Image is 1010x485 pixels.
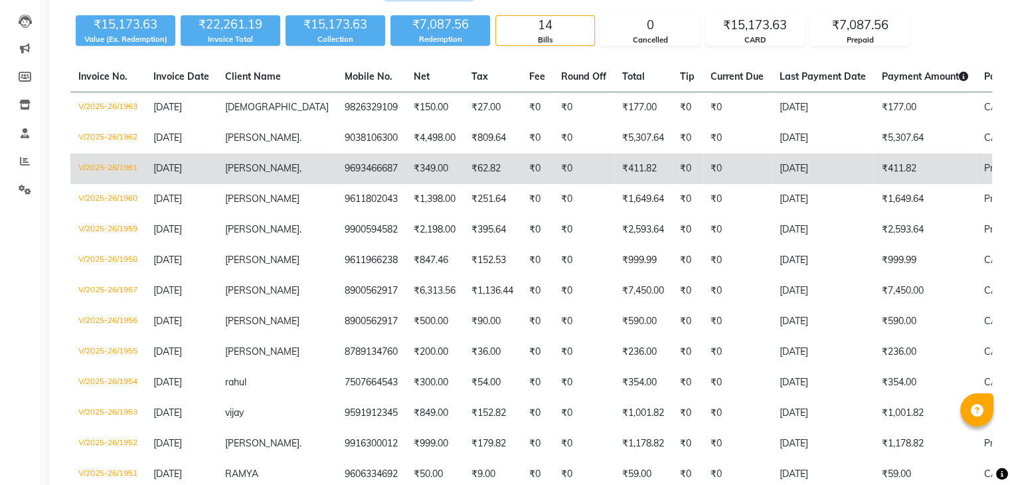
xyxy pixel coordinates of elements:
span: Current Due [711,70,764,82]
div: Value (Ex. Redemption) [76,34,175,45]
td: ₹5,307.64 [874,123,976,153]
div: ₹22,261.19 [181,15,280,34]
span: [DATE] [153,437,182,449]
td: ₹0 [703,215,772,245]
div: Bills [496,35,594,46]
td: ₹0 [672,92,703,124]
td: V/2025-26/1958 [70,245,145,276]
td: V/2025-26/1953 [70,398,145,429]
td: V/2025-26/1957 [70,276,145,306]
span: Tip [680,70,695,82]
td: V/2025-26/1960 [70,184,145,215]
td: ₹1,649.64 [614,184,672,215]
span: Round Off [561,70,606,82]
td: 9611802043 [337,184,406,215]
span: [PERSON_NAME] [225,284,299,296]
span: Client Name [225,70,281,82]
td: ₹177.00 [874,92,976,124]
td: ₹349.00 [406,153,463,184]
span: Last Payment Date [780,70,866,82]
span: [DATE] [153,254,182,266]
td: ₹236.00 [614,337,672,367]
td: ₹0 [672,398,703,429]
td: V/2025-26/1962 [70,123,145,153]
span: [PERSON_NAME] [225,193,299,205]
td: ₹590.00 [874,306,976,337]
span: [PERSON_NAME] [225,223,299,235]
div: Invoice Total [181,34,280,45]
span: Invoice Date [153,70,209,82]
td: ₹0 [703,153,772,184]
span: Total [622,70,645,82]
td: ₹849.00 [406,398,463,429]
td: ₹7,450.00 [874,276,976,306]
td: ₹999.00 [406,429,463,459]
td: [DATE] [772,123,874,153]
td: 9591912345 [337,398,406,429]
td: ₹62.82 [463,153,521,184]
span: [DATE] [153,132,182,144]
td: V/2025-26/1956 [70,306,145,337]
span: [DATE] [153,223,182,235]
span: Fee [529,70,545,82]
td: ₹0 [672,276,703,306]
td: [DATE] [772,92,874,124]
td: 9611966238 [337,245,406,276]
td: ₹999.99 [614,245,672,276]
td: ₹152.82 [463,398,521,429]
td: ₹0 [703,429,772,459]
td: 9900594582 [337,215,406,245]
span: [DATE] [153,162,182,174]
td: 8900562917 [337,306,406,337]
td: ₹0 [521,123,553,153]
span: [DATE] [153,101,182,113]
div: Prepaid [811,35,909,46]
td: ₹2,593.64 [614,215,672,245]
td: ₹999.99 [874,245,976,276]
td: 8789134760 [337,337,406,367]
td: 9826329109 [337,92,406,124]
td: 7507664543 [337,367,406,398]
td: [DATE] [772,367,874,398]
div: ₹7,087.56 [811,16,909,35]
div: Cancelled [601,35,699,46]
td: ₹27.00 [463,92,521,124]
td: ₹0 [553,123,614,153]
td: ₹1,178.82 [874,429,976,459]
td: ₹0 [672,153,703,184]
span: [PERSON_NAME] [225,345,299,357]
td: ₹500.00 [406,306,463,337]
td: ₹590.00 [614,306,672,337]
td: ₹300.00 [406,367,463,398]
td: ₹0 [703,306,772,337]
td: ₹179.82 [463,429,521,459]
td: ₹0 [672,367,703,398]
span: [PERSON_NAME] [225,315,299,327]
td: ₹5,307.64 [614,123,672,153]
td: ₹0 [672,429,703,459]
span: . [299,132,301,144]
td: ₹0 [521,215,553,245]
td: ₹809.64 [463,123,521,153]
td: [DATE] [772,306,874,337]
td: ₹0 [553,184,614,215]
div: ₹7,087.56 [390,15,490,34]
td: ₹1,001.82 [874,398,976,429]
td: ₹0 [553,367,614,398]
td: V/2025-26/1952 [70,429,145,459]
td: ₹0 [553,276,614,306]
span: [PERSON_NAME] [225,254,299,266]
td: ₹0 [672,337,703,367]
span: [DATE] [153,193,182,205]
span: . [299,223,301,235]
td: V/2025-26/1961 [70,153,145,184]
td: V/2025-26/1954 [70,367,145,398]
span: [PERSON_NAME] [225,132,299,144]
td: ₹0 [672,306,703,337]
span: [DATE] [153,345,182,357]
div: ₹15,173.63 [286,15,385,34]
td: ₹177.00 [614,92,672,124]
span: , [299,162,301,174]
span: [DATE] [153,315,182,327]
td: ₹0 [553,429,614,459]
